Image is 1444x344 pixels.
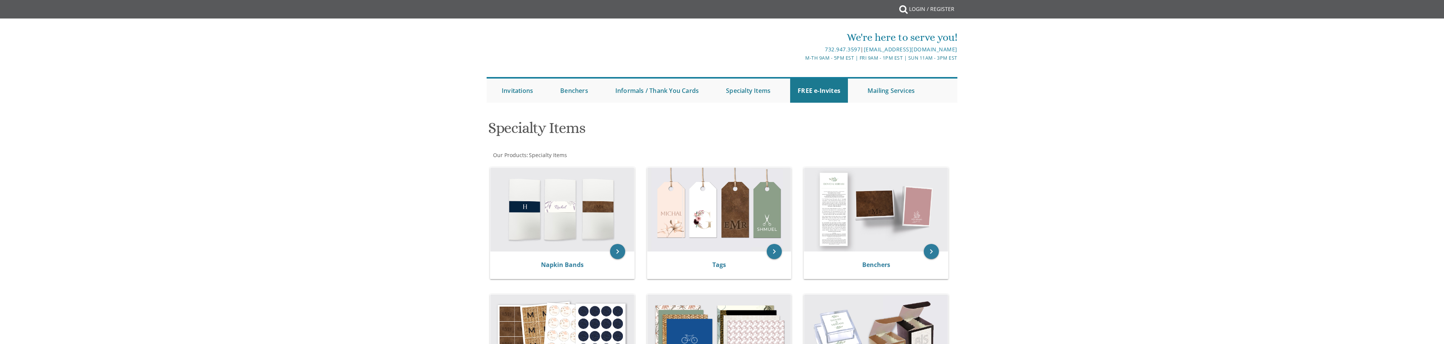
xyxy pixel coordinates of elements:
[718,79,778,103] a: Specialty Items
[490,168,634,251] img: Napkin Bands
[541,261,584,269] a: Napkin Bands
[610,244,625,259] a: keyboard_arrow_right
[488,120,796,142] h1: Specialty Items
[712,261,726,269] a: Tags
[553,79,596,103] a: Benchers
[528,151,567,159] a: Specialty Items
[644,54,957,62] div: M-Th 9am - 5pm EST | Fri 9am - 1pm EST | Sun 11am - 3pm EST
[825,46,860,53] a: 732.947.3597
[644,45,957,54] div: |
[862,261,890,269] a: Benchers
[487,151,722,159] div: :
[864,46,957,53] a: [EMAIL_ADDRESS][DOMAIN_NAME]
[494,79,541,103] a: Invitations
[804,168,948,251] img: Benchers
[790,79,848,103] a: FREE e-Invites
[492,151,527,159] a: Our Products
[608,79,706,103] a: Informals / Thank You Cards
[529,151,567,159] span: Specialty Items
[644,30,957,45] div: We're here to serve you!
[924,244,939,259] a: keyboard_arrow_right
[767,244,782,259] a: keyboard_arrow_right
[647,168,791,251] img: Tags
[860,79,922,103] a: Mailing Services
